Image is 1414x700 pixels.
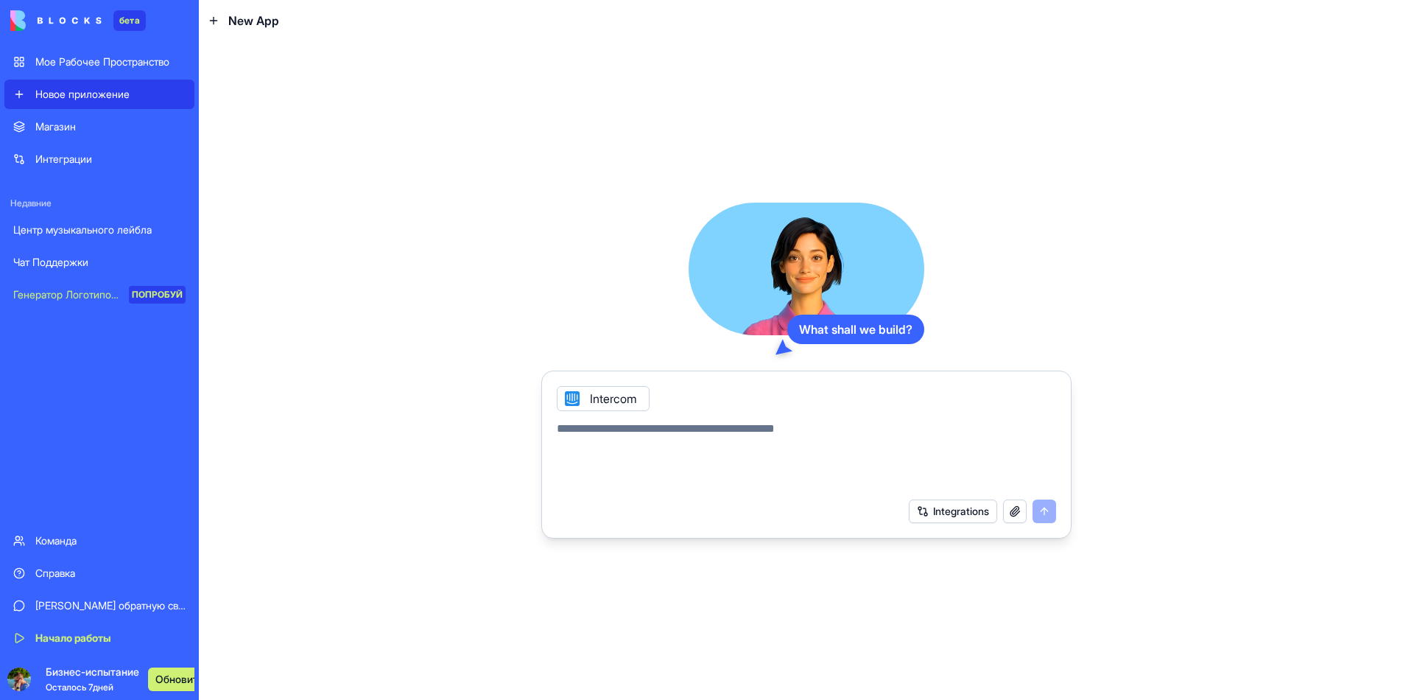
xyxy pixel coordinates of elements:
[35,631,186,645] div: Начало работы
[35,152,186,167] div: Интеграции
[4,47,194,77] a: Мое Рабочее Пространство
[10,10,146,31] a: бета
[35,598,186,613] div: [PERSON_NAME] обратную связь
[35,55,186,69] div: Мое Рабочее Пространство
[4,248,194,277] a: Чат Поддержки
[909,500,997,523] button: Integrations
[148,668,183,691] a: Обновить
[13,223,186,237] div: Центр музыкального лейбла
[148,668,211,691] button: Обновить
[4,623,194,653] a: Начало работы
[13,255,186,270] div: Чат Поддержки
[13,287,119,302] div: Генератор Логотипов с искусственным Интеллектом
[35,533,186,548] div: Команда
[35,87,186,102] div: Новое приложение
[7,668,31,691] img: ACg8ocJ0ucy52DokSfic6W25no1xODZg9yTSDHBMLcirAik8PbV1O_E=s96-c
[4,80,194,109] a: Новое приложение
[35,566,186,581] div: Справка
[46,665,139,694] span: Бизнес-испытание
[10,10,102,31] img: логотип
[4,144,194,174] a: Интеграции
[557,386,650,411] div: Intercom
[228,12,279,29] span: New App
[4,559,194,588] a: Справка
[113,10,146,31] div: бета
[4,280,194,309] a: Генератор Логотипов с искусственным ИнтеллектомПОПРОБУЙ
[4,591,194,620] a: [PERSON_NAME] обратную связь
[4,526,194,556] a: Команда
[46,682,113,693] span: Осталось 7 дней
[35,119,186,134] div: Магазин
[4,197,194,209] span: Недавние
[129,286,186,304] div: ПОПРОБУЙ
[787,315,924,344] div: What shall we build?
[4,112,194,141] a: Магазин
[4,215,194,245] a: Центр музыкального лейбла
